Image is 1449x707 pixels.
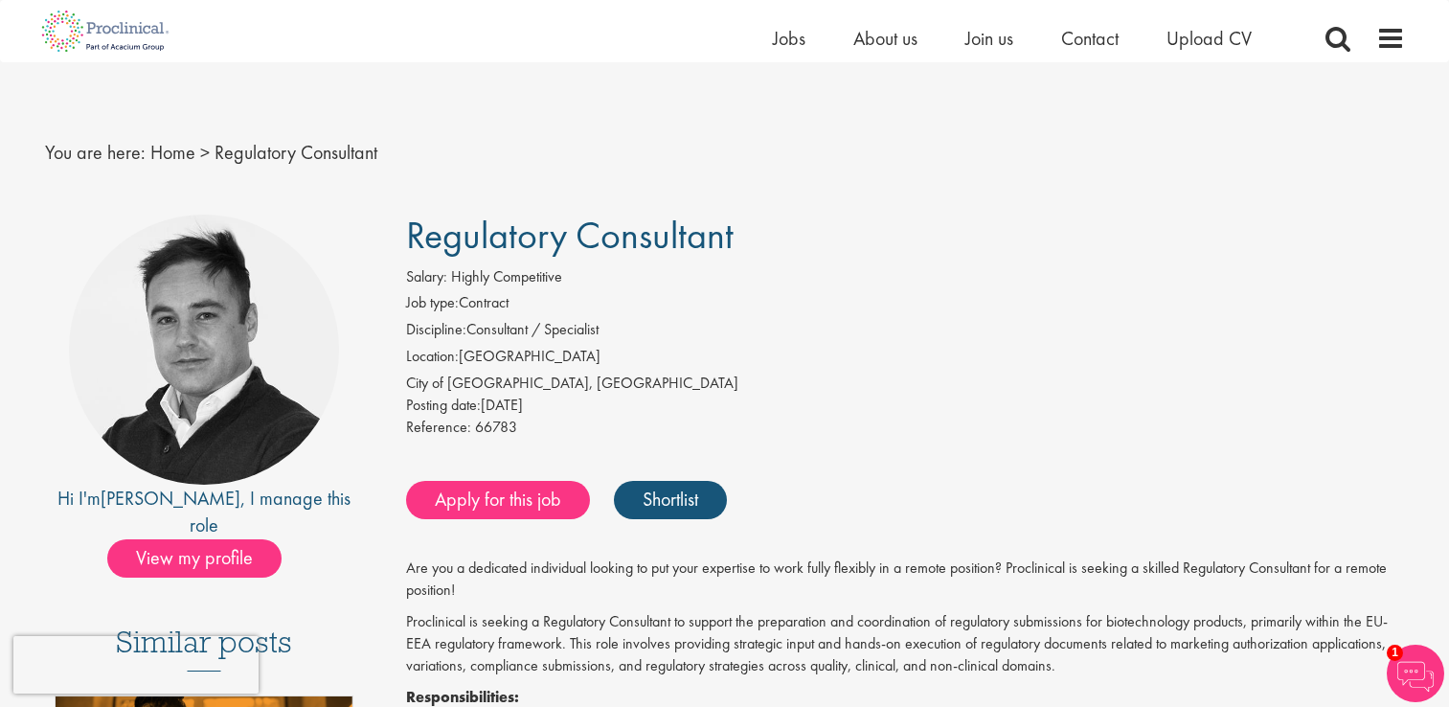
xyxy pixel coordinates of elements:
[406,319,1405,346] li: Consultant / Specialist
[1387,645,1444,702] img: Chatbot
[406,292,1405,319] li: Contract
[69,215,339,485] img: imeage of recruiter Peter Duvall
[406,346,459,368] label: Location:
[406,292,459,314] label: Job type:
[853,26,917,51] a: About us
[406,481,590,519] a: Apply for this job
[406,346,1405,373] li: [GEOGRAPHIC_DATA]
[200,140,210,165] span: >
[406,417,471,439] label: Reference:
[614,481,727,519] a: Shortlist
[1166,26,1252,51] a: Upload CV
[215,140,377,165] span: Regulatory Consultant
[45,485,364,539] div: Hi I'm , I manage this role
[406,266,447,288] label: Salary:
[101,486,240,511] a: [PERSON_NAME]
[406,558,1405,602] p: Are you a dedicated individual looking to put your expertise to work fully flexibly in a remote p...
[13,636,259,694] iframe: reCAPTCHA
[451,266,562,286] span: Highly Competitive
[45,140,146,165] span: You are here:
[406,395,481,415] span: Posting date:
[1061,26,1119,51] a: Contact
[965,26,1013,51] a: Join us
[150,140,195,165] a: breadcrumb link
[406,395,1405,417] div: [DATE]
[406,373,1405,395] div: City of [GEOGRAPHIC_DATA], [GEOGRAPHIC_DATA]
[475,417,517,437] span: 66783
[1387,645,1403,661] span: 1
[406,211,734,260] span: Regulatory Consultant
[406,319,466,341] label: Discipline:
[107,539,282,578] span: View my profile
[116,626,292,672] h3: Similar posts
[406,611,1405,677] p: Proclinical is seeking a Regulatory Consultant to support the preparation and coordination of reg...
[406,687,519,707] strong: Responsibilities:
[773,26,805,51] a: Jobs
[107,543,301,568] a: View my profile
